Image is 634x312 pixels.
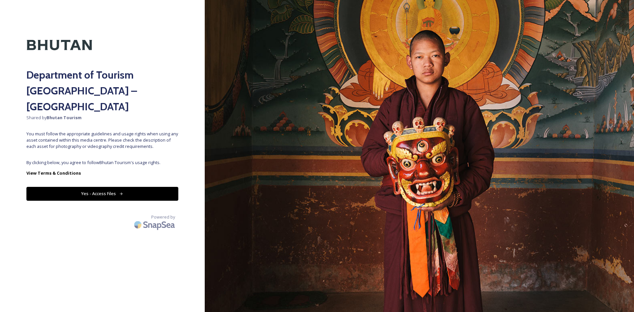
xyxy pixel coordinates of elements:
button: Yes - Access Files [26,187,178,200]
img: Kingdom-of-Bhutan-Logo.png [26,26,92,64]
span: Powered by [151,214,175,220]
span: By clicking below, you agree to follow Bhutan Tourism 's usage rights. [26,159,178,166]
img: SnapSea Logo [132,217,178,232]
span: You must follow the appropriate guidelines and usage rights when using any asset contained within... [26,131,178,150]
strong: Bhutan Tourism [47,115,82,121]
a: View Terms & Conditions [26,169,178,177]
strong: View Terms & Conditions [26,170,81,176]
span: Shared by [26,115,178,121]
h2: Department of Tourism [GEOGRAPHIC_DATA] – [GEOGRAPHIC_DATA] [26,67,178,115]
